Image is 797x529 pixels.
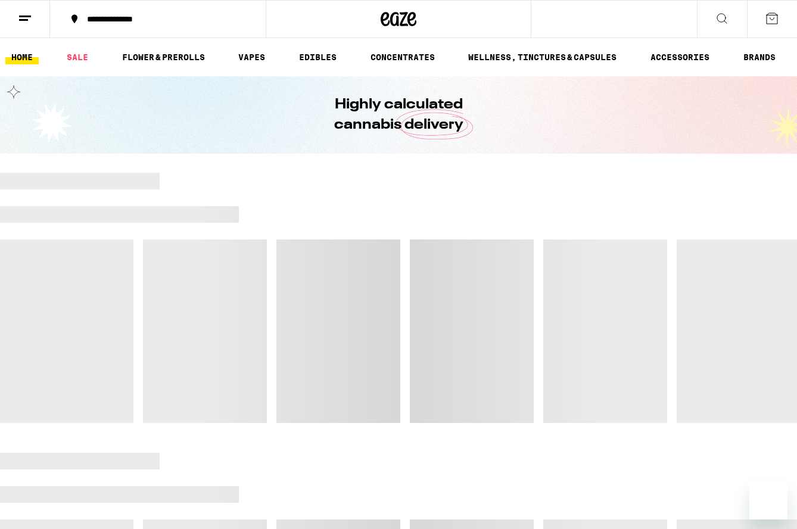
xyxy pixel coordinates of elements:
a: HOME [5,50,39,64]
a: BRANDS [737,50,782,64]
iframe: Button to launch messaging window [749,481,787,519]
a: WELLNESS, TINCTURES & CAPSULES [462,50,622,64]
h1: Highly calculated cannabis delivery [300,95,497,135]
a: VAPES [232,50,271,64]
a: ACCESSORIES [645,50,715,64]
a: CONCENTRATES [365,50,441,64]
a: FLOWER & PREROLLS [116,50,211,64]
a: SALE [61,50,94,64]
a: EDIBLES [293,50,343,64]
